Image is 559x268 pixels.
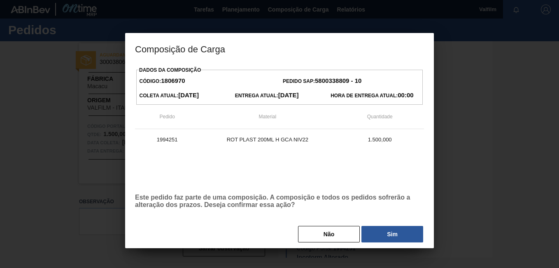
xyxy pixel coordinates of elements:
[199,129,335,150] td: ROT PLAST 200ML H GCA NIV22
[335,129,424,150] td: 1.500,000
[159,114,175,120] span: Pedido
[278,92,299,99] strong: [DATE]
[398,92,413,99] strong: 00:00
[259,114,277,120] span: Material
[361,226,423,242] button: Sim
[161,77,185,84] strong: 1806970
[178,92,199,99] strong: [DATE]
[139,67,201,73] label: Dados da Composição
[235,93,299,99] span: Entrega Atual:
[125,33,434,64] h3: Composição de Carga
[315,77,361,84] strong: 5800338809 - 10
[367,114,393,120] span: Quantidade
[135,194,424,209] p: Este pedido faz parte de uma composição. A composição e todos os pedidos sofrerão a alteração dos...
[331,93,413,99] span: Hora de Entrega Atual:
[135,129,199,150] td: 1994251
[298,226,360,242] button: Não
[283,78,361,84] span: Pedido SAP:
[140,78,185,84] span: Código:
[140,93,199,99] span: Coleta Atual:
